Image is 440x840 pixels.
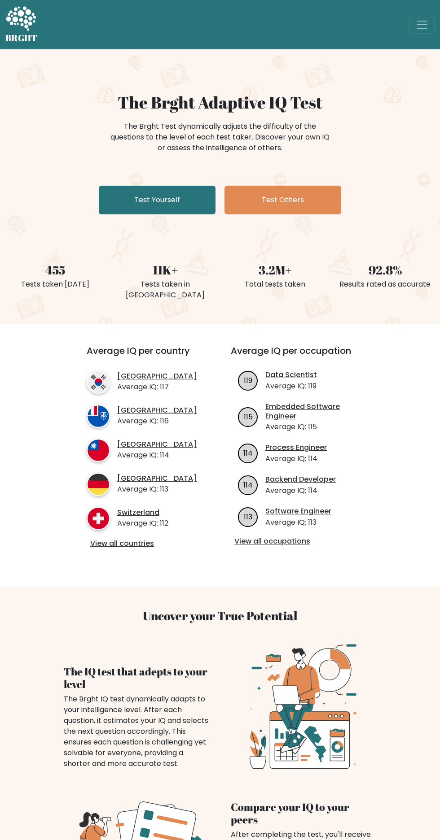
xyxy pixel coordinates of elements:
[244,512,252,522] text: 113
[5,279,105,290] div: Tests taken [DATE]
[117,474,197,483] a: [GEOGRAPHIC_DATA]
[265,422,364,432] p: Average IQ: 115
[265,485,336,496] p: Average IQ: 114
[234,537,361,546] a: View all occupations
[244,412,253,422] text: 115
[244,375,252,386] text: 119
[5,261,105,279] div: 455
[225,279,325,290] div: Total tests taken
[117,406,197,415] a: [GEOGRAPHIC_DATA]
[243,480,253,490] text: 114
[115,261,215,279] div: 11K+
[115,279,215,300] div: Tests taken in [GEOGRAPHIC_DATA]
[335,261,435,279] div: 92.8%
[265,517,331,528] p: Average IQ: 113
[5,33,38,44] h5: BRGHT
[5,4,38,46] a: BRGHT
[64,665,209,690] h4: The IQ test that adepts to your level
[87,345,198,367] h3: Average IQ per country
[265,370,317,380] a: Data Scientist
[224,186,341,214] a: Test Others
[265,443,327,453] a: Process Engineer
[64,609,376,623] h3: Uncover your True Potential
[117,416,197,427] p: Average IQ: 116
[87,370,110,394] img: country
[108,121,332,153] div: The Brght Test dynamically adjusts the difficulty of the questions to the level of each test take...
[231,801,376,826] h4: Compare your IQ to your peers
[265,381,317,392] p: Average IQ: 119
[265,507,331,516] a: Software Engineer
[225,261,325,279] div: 3.2M+
[87,439,110,462] img: country
[117,372,197,381] a: [GEOGRAPHIC_DATA]
[231,345,364,367] h3: Average IQ per occupation
[243,448,253,458] text: 114
[64,694,209,769] div: The Brght IQ test dynamically adapts to your intelligence level. After each question, it estimate...
[265,402,364,421] a: Embedded Software Engineer
[265,475,336,484] a: Backend Developer
[335,279,435,290] div: Results rated as accurate
[90,539,195,548] a: View all countries
[117,518,168,529] p: Average IQ: 112
[409,16,435,34] button: Toggle navigation
[5,92,435,112] h1: The Brght Adaptive IQ Test
[117,484,197,495] p: Average IQ: 113
[87,405,110,428] img: country
[117,440,197,449] a: [GEOGRAPHIC_DATA]
[117,382,197,392] p: Average IQ: 117
[87,507,110,530] img: country
[99,186,216,214] a: Test Yourself
[117,450,197,461] p: Average IQ: 114
[87,473,110,496] img: country
[265,453,327,464] p: Average IQ: 114
[117,508,168,518] a: Switzerland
